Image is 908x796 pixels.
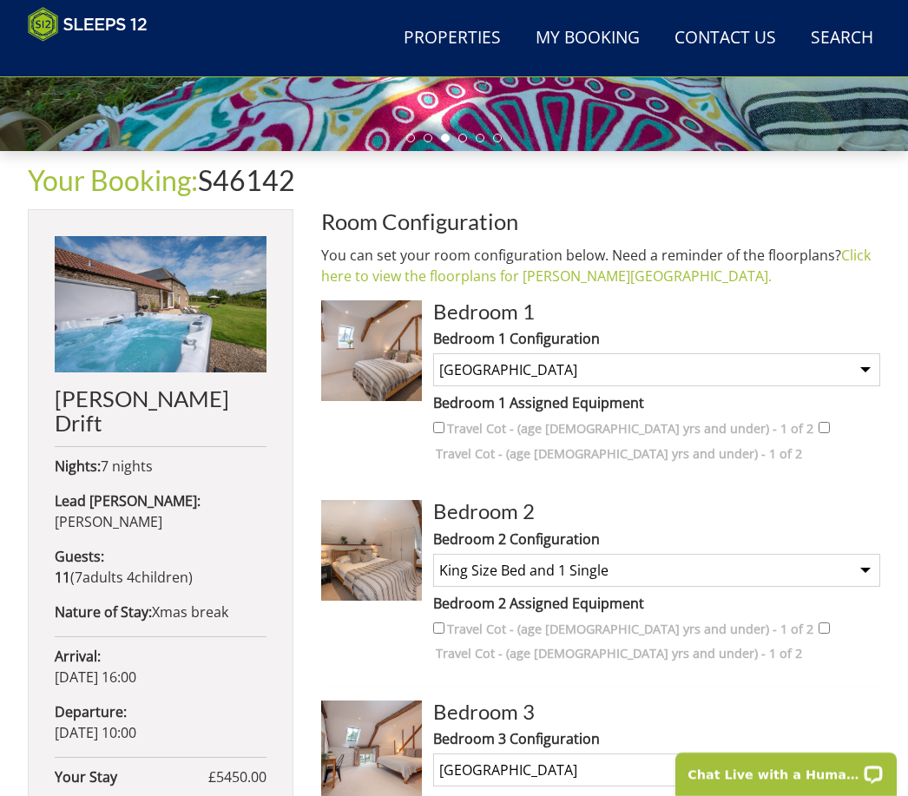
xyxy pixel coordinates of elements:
[55,547,104,566] strong: Guests:
[55,491,201,510] strong: Lead [PERSON_NAME]:
[433,392,880,413] label: Bedroom 1 Assigned Equipment
[321,245,880,286] p: You can set your room configuration below. Need a reminder of the floorplans?
[321,500,422,601] img: Room Image
[668,19,783,58] a: Contact Us
[321,300,422,401] img: Room Image
[55,701,266,743] p: [DATE] 10:00
[397,19,508,58] a: Properties
[216,767,266,786] span: 5450.00
[28,163,198,197] a: Your Booking:
[55,647,101,666] strong: Arrival:
[433,728,880,749] label: Bedroom 3 Configuration
[436,644,802,663] label: Travel Cot - (age [DEMOGRAPHIC_DATA] yrs and under) - 1 of 2
[28,165,880,195] h1: S46142
[447,620,813,639] label: Travel Cot - (age [DEMOGRAPHIC_DATA] yrs and under) - 1 of 2
[75,568,82,587] span: 7
[55,386,266,435] h2: [PERSON_NAME] Drift
[127,568,135,587] span: 4
[436,444,802,464] label: Travel Cot - (age [DEMOGRAPHIC_DATA] yrs and under) - 1 of 2
[55,602,152,622] strong: Nature of Stay:
[55,646,266,687] p: [DATE] 16:00
[55,457,101,476] strong: Nights:
[208,766,266,787] span: £
[28,7,148,42] img: Sleeps 12
[55,702,127,721] strong: Departure:
[123,568,188,587] span: child
[55,602,266,622] p: Xmas break
[55,568,193,587] span: ( )
[75,568,123,587] span: adult
[166,568,188,587] span: ren
[804,19,880,58] a: Search
[447,419,813,438] label: Travel Cot - (age [DEMOGRAPHIC_DATA] yrs and under) - 1 of 2
[55,236,266,435] a: [PERSON_NAME] Drift
[55,512,162,531] span: [PERSON_NAME]
[664,741,908,796] iframe: LiveChat chat widget
[529,19,647,58] a: My Booking
[433,500,880,523] h3: Bedroom 2
[321,209,880,234] h2: Room Configuration
[55,766,208,787] strong: Your Stay
[19,52,201,67] iframe: Customer reviews powered by Trustpilot
[433,300,880,323] h3: Bedroom 1
[116,568,123,587] span: s
[321,246,871,286] a: Click here to view the floorplans for [PERSON_NAME][GEOGRAPHIC_DATA].
[55,456,266,477] p: 7 nights
[55,568,70,587] strong: 11
[55,236,266,372] img: An image of 'Meadows Drift'
[433,701,880,723] h3: Bedroom 3
[433,593,880,614] label: Bedroom 2 Assigned Equipment
[433,529,880,549] label: Bedroom 2 Configuration
[433,328,880,349] label: Bedroom 1 Configuration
